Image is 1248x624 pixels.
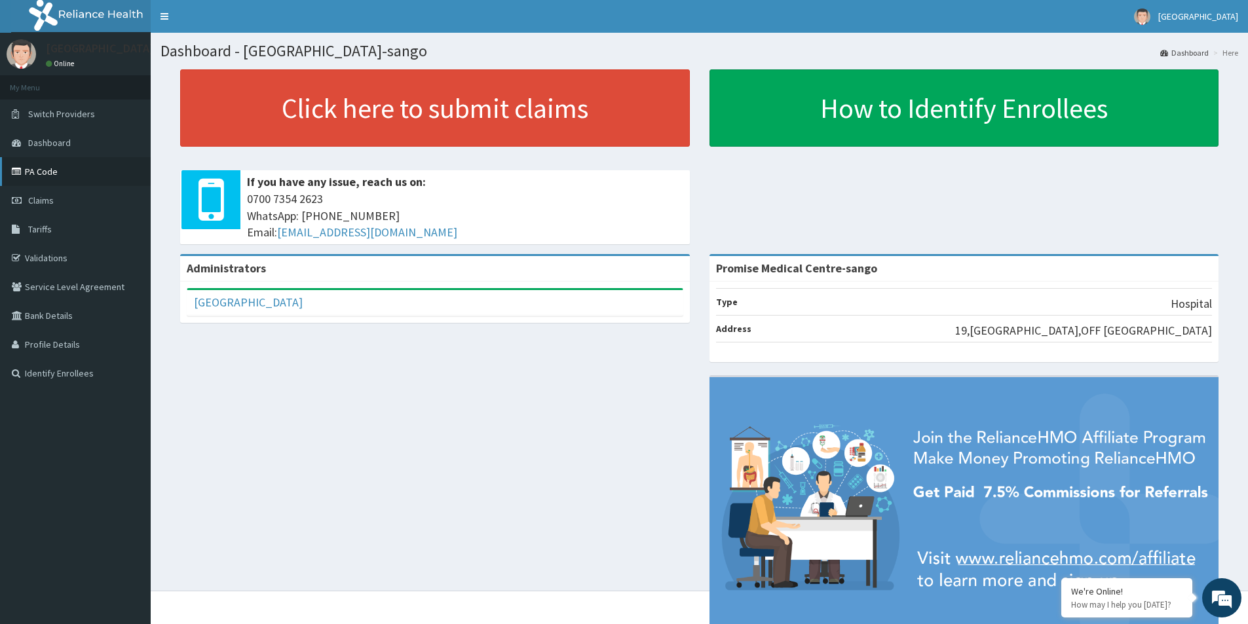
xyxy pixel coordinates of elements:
a: [GEOGRAPHIC_DATA] [194,295,303,310]
span: Dashboard [28,137,71,149]
a: How to Identify Enrollees [709,69,1219,147]
a: Online [46,59,77,68]
img: User Image [7,39,36,69]
span: Tariffs [28,223,52,235]
a: Dashboard [1160,47,1209,58]
a: Click here to submit claims [180,69,690,147]
img: User Image [1134,9,1150,25]
strong: Promise Medical Centre-sango [716,261,877,276]
p: How may I help you today? [1071,599,1182,610]
b: If you have any issue, reach us on: [247,174,426,189]
div: We're Online! [1071,585,1182,597]
b: Type [716,296,738,308]
span: Claims [28,194,54,206]
span: Switch Providers [28,108,95,120]
h1: Dashboard - [GEOGRAPHIC_DATA]-sango [161,43,1238,60]
p: Hospital [1171,295,1212,312]
li: Here [1210,47,1238,58]
span: 0700 7354 2623 WhatsApp: [PHONE_NUMBER] Email: [247,191,683,241]
a: [EMAIL_ADDRESS][DOMAIN_NAME] [277,225,457,240]
span: [GEOGRAPHIC_DATA] [1158,10,1238,22]
b: Address [716,323,751,335]
p: [GEOGRAPHIC_DATA] [46,43,154,54]
p: 19,[GEOGRAPHIC_DATA],OFF [GEOGRAPHIC_DATA] [955,322,1212,339]
b: Administrators [187,261,266,276]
